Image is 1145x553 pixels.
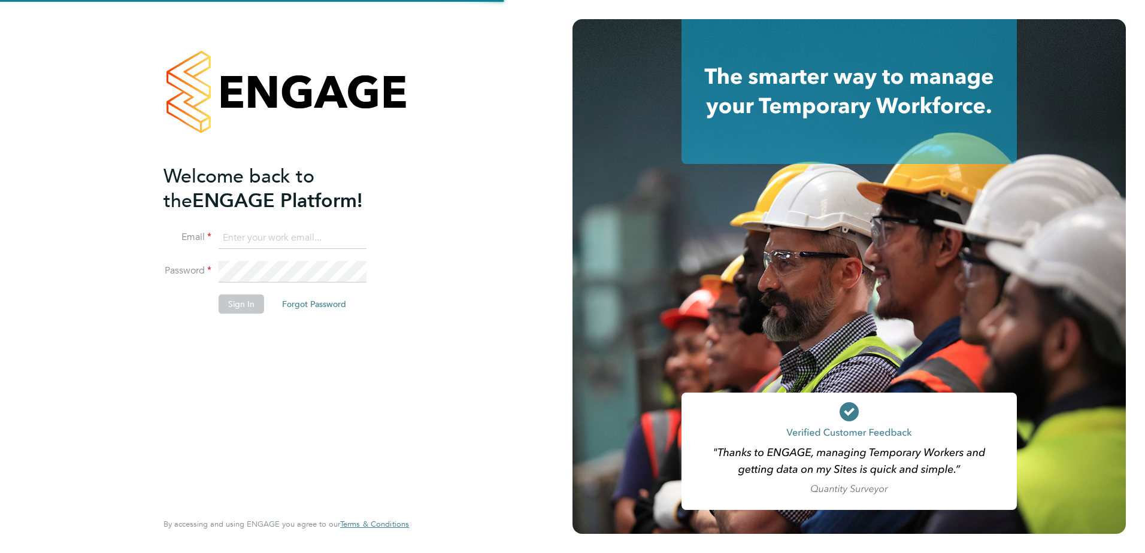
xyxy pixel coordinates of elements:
[272,294,356,314] button: Forgot Password
[163,231,211,244] label: Email
[219,294,264,314] button: Sign In
[340,519,409,529] a: Terms & Conditions
[219,227,366,249] input: Enter your work email...
[163,165,314,212] span: Welcome back to the
[163,519,409,529] span: By accessing and using ENGAGE you agree to our
[163,164,397,213] h2: ENGAGE Platform!
[163,265,211,277] label: Password
[340,519,409,529] span: Terms & Conditions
